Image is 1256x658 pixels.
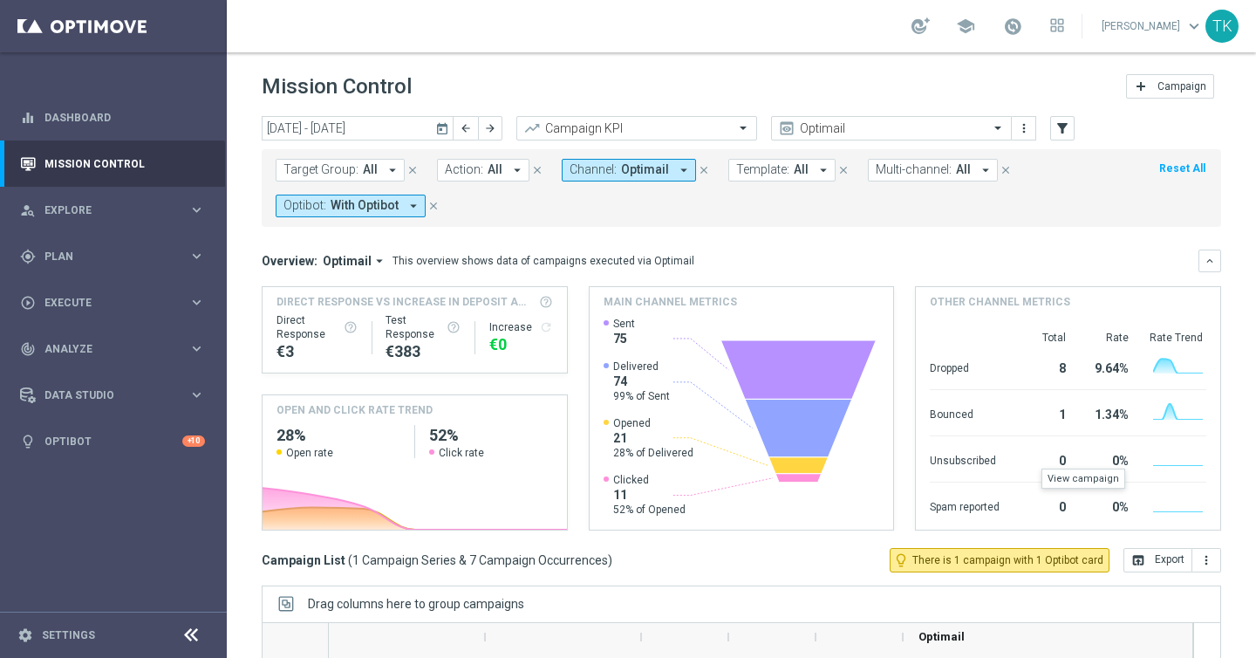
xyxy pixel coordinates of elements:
span: All [794,162,809,177]
i: open_in_browser [1131,553,1145,567]
span: Template: [736,162,789,177]
button: Target Group: All arrow_drop_down [276,159,405,182]
div: Data Studio keyboard_arrow_right [19,388,206,402]
span: Drag columns here to group campaigns [308,597,524,611]
i: arrow_drop_down [406,198,421,214]
div: View campaign [1048,472,1119,485]
button: close [998,161,1014,180]
i: lightbulb_outline [893,552,909,568]
span: Channel: [570,162,617,177]
button: arrow_back [454,116,478,141]
ng-select: Optimail [771,116,1012,141]
h2: 52% [429,425,553,446]
div: €3 [276,341,358,362]
div: Bounced [930,399,1000,427]
i: settings [17,627,33,643]
span: Optimail [918,630,965,643]
i: keyboard_arrow_right [188,248,205,264]
i: arrow_drop_down [509,162,525,178]
button: close [529,161,545,180]
i: filter_alt [1055,120,1070,136]
h4: Other channel metrics [930,294,1070,310]
div: Unsubscribed [930,445,1000,473]
span: Plan [44,251,188,262]
a: Mission Control [44,141,205,187]
i: close [698,164,710,176]
div: €383 [386,341,460,362]
button: Channel: Optimail arrow_drop_down [562,159,696,182]
div: Data Studio [20,387,188,403]
div: 0 [1020,491,1066,519]
div: Rate [1087,331,1129,345]
i: arrow_drop_down [676,162,692,178]
h4: OPEN AND CLICK RATE TREND [276,402,433,418]
div: 1.34% [1087,399,1129,427]
button: open_in_browser Export [1123,548,1192,572]
button: Optibot: With Optibot arrow_drop_down [276,195,426,217]
i: keyboard_arrow_down [1204,255,1216,267]
span: ( [348,552,352,568]
span: Direct Response VS Increase In Deposit Amount [276,294,534,310]
button: equalizer Dashboard [19,111,206,125]
h3: Overview: [262,253,317,269]
i: keyboard_arrow_right [188,387,205,403]
div: Dashboard [20,94,205,141]
div: Mission Control [19,157,206,171]
span: Action: [445,162,483,177]
span: keyboard_arrow_down [1184,17,1204,36]
button: play_circle_outline Execute keyboard_arrow_right [19,296,206,310]
div: This overview shows data of campaigns executed via Optimail [392,253,694,269]
span: 75 [613,331,635,346]
div: Direct Response [276,313,358,341]
i: today [435,120,451,136]
i: close [427,200,440,212]
i: play_circle_outline [20,295,36,311]
button: Reset All [1157,159,1207,178]
div: 1 [1020,399,1066,427]
span: Optibot: [283,198,326,213]
multiple-options-button: Export to CSV [1123,552,1221,566]
span: Opened [613,416,693,430]
i: lightbulb [20,434,36,449]
span: Data Studio [44,390,188,401]
button: person_search Explore keyboard_arrow_right [19,203,206,217]
h3: Campaign List [262,552,612,568]
span: There is 1 campaign with 1 Optibot card [912,552,1103,568]
span: Multi-channel: [876,162,952,177]
span: With Optibot [331,198,399,213]
span: All [956,162,971,177]
span: Click rate [439,446,484,460]
span: ) [608,552,612,568]
div: 9.64% [1087,353,1129,380]
button: add Campaign [1126,74,1214,99]
i: more_vert [1199,553,1213,567]
i: close [837,164,850,176]
button: Multi-channel: All arrow_drop_down [868,159,998,182]
div: Plan [20,249,188,264]
h2: 28% [276,425,400,446]
div: track_changes Analyze keyboard_arrow_right [19,342,206,356]
i: keyboard_arrow_right [188,340,205,357]
span: Execute [44,298,188,308]
span: Target Group: [283,162,358,177]
div: Explore [20,202,188,218]
div: Increase [489,320,553,334]
span: Optimail [323,253,372,269]
i: more_vert [1017,121,1031,135]
span: 28% of Delivered [613,446,693,460]
button: more_vert [1015,118,1033,139]
div: 0% [1087,491,1129,519]
i: keyboard_arrow_right [188,202,205,218]
span: 1 Campaign Series & 7 Campaign Occurrences [352,552,608,568]
button: arrow_forward [478,116,502,141]
i: track_changes [20,341,36,357]
div: +10 [182,435,205,447]
div: 0 [1020,445,1066,473]
div: Spam reported [930,491,1000,519]
h4: Main channel metrics [604,294,737,310]
div: Analyze [20,341,188,357]
i: person_search [20,202,36,218]
i: arrow_drop_down [816,162,831,178]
